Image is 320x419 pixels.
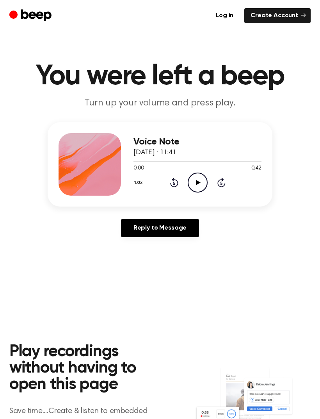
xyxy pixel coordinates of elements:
h2: Play recordings without having to open this page [9,344,164,393]
span: 0:00 [133,164,144,173]
button: 1.0x [133,176,146,189]
a: Create Account [244,8,311,23]
a: Beep [9,8,53,23]
h3: Voice Note [133,137,261,147]
span: [DATE] · 11:41 [133,149,176,156]
a: Reply to Message [121,219,199,237]
a: Log in [210,8,240,23]
p: Turn up your volume and press play. [10,97,310,110]
span: 0:42 [251,164,261,173]
h1: You were left a beep [9,62,311,91]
